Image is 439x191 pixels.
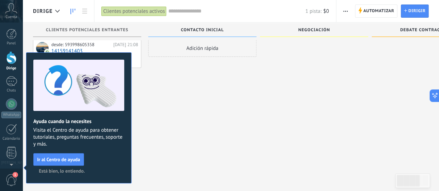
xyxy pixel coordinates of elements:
[355,5,397,18] a: Automatizar
[51,42,94,47] font: desde: 593998605358
[2,136,20,141] font: Calendario
[7,88,16,93] font: Chats
[401,5,429,18] a: Dirigir
[33,118,92,125] font: Ayuda cuando la necesites
[6,15,17,19] font: Cuenta
[33,127,123,147] font: Visita el Centro de ayuda para obtener tutoriales, preguntas frecuentes, soporte y más.
[340,5,351,18] button: Más
[7,41,16,46] font: Panel
[33,8,52,15] font: Dirige
[45,50,50,54] img: com.amocrm.amocrmwa.svg
[14,172,16,177] font: 1
[67,5,79,18] a: Dirige
[305,8,321,15] font: 1 pista:
[298,27,330,33] font: Negociación
[39,168,85,174] font: Está bien, lo entiendo.
[408,8,425,14] font: Dirigir
[152,28,253,34] div: Contacto inicial
[263,28,365,34] div: Negociación
[33,153,84,166] button: Ir al Centro de ayuda
[36,28,138,34] div: Clientes potenciales entrantes
[46,27,128,33] font: Clientes potenciales entrantes
[181,27,224,33] font: Contacto inicial
[323,8,329,15] font: $0
[103,8,165,15] font: Clientes potenciales activos
[6,66,16,71] font: Dirige
[36,166,88,176] button: Está bien, lo entiendo.
[37,156,80,163] font: Ir al Centro de ayuda
[113,42,138,47] font: [DATE] 21:08
[363,8,394,14] font: Automatizar
[79,5,91,18] a: Lista
[36,42,49,54] div: 14159141403
[51,48,83,54] a: 14159141403
[3,112,19,117] font: WhatsApp
[186,45,218,52] font: Adición rápida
